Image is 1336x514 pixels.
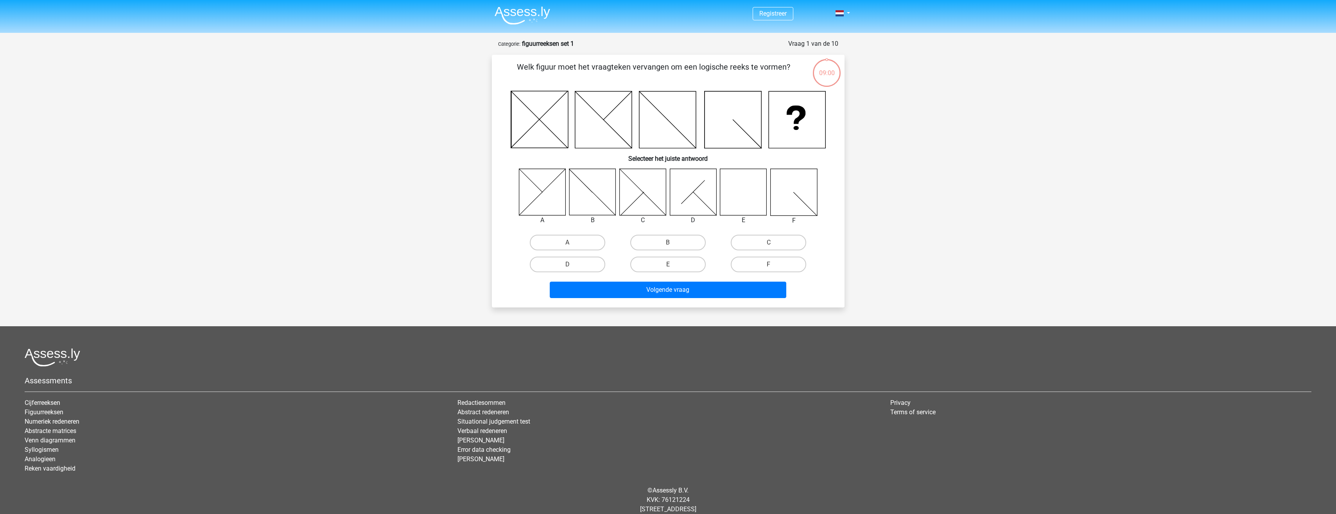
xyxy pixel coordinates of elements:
[25,437,75,444] a: Venn diagrammen
[522,40,574,47] strong: figuurreeksen set 1
[664,216,723,225] div: D
[513,216,572,225] div: A
[25,465,75,472] a: Reken vaardigheid
[25,376,1311,385] h5: Assessments
[812,58,841,78] div: 09:00
[764,216,823,225] div: F
[25,455,56,463] a: Analogieen
[550,282,786,298] button: Volgende vraag
[504,61,803,84] p: Welk figuur moet het vraagteken vervangen om een logische reeks te vormen?
[630,235,706,250] label: B
[759,10,787,17] a: Registreer
[457,455,504,463] a: [PERSON_NAME]
[731,235,806,250] label: C
[653,487,689,494] a: Assessly B.V.
[788,39,838,49] div: Vraag 1 van de 10
[25,408,63,416] a: Figuurreeksen
[25,399,60,406] a: Cijferreeksen
[563,216,622,225] div: B
[731,257,806,272] label: F
[498,41,520,47] small: Categorie:
[613,216,672,225] div: C
[457,399,506,406] a: Redactiesommen
[890,399,911,406] a: Privacy
[530,257,605,272] label: D
[25,348,80,367] img: Assessly logo
[457,437,504,444] a: [PERSON_NAME]
[457,408,509,416] a: Abstract redeneren
[504,149,832,162] h6: Selecteer het juiste antwoord
[25,446,59,453] a: Syllogismen
[530,235,605,250] label: A
[890,408,936,416] a: Terms of service
[25,418,79,425] a: Numeriek redeneren
[457,418,530,425] a: Situational judgement test
[25,427,76,435] a: Abstracte matrices
[630,257,706,272] label: E
[495,6,550,25] img: Assessly
[714,216,773,225] div: E
[457,427,507,435] a: Verbaal redeneren
[457,446,511,453] a: Error data checking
